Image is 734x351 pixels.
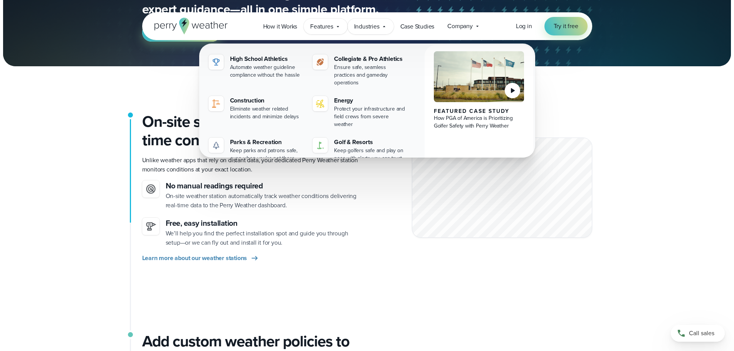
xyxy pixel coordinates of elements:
[310,22,333,31] span: Features
[434,114,524,130] div: How PGA of America is Prioritizing Golfer Safety with Perry Weather
[334,64,408,87] div: Ensure safe, seamless practices and gameday operations
[516,22,532,31] a: Log in
[166,218,361,229] h3: Free, easy installation
[447,22,473,31] span: Company
[142,156,361,174] p: Unlike weather apps that rely on distant data, your dedicated Perry Weather station monitors cond...
[394,18,441,34] a: Case Studies
[142,254,247,263] span: Learn more about our weather stations
[257,18,304,34] a: How it Works
[166,229,361,247] p: We’ll help you find the perfect installation spot and guide you through setup—or we can fly out a...
[142,113,361,149] h2: On-site stations capture real-time conditions
[205,51,307,82] a: High School Athletics Automate weather guideline compliance without the hassle
[166,180,361,191] h3: No manual readings required
[544,17,588,35] a: Try it free
[263,22,297,31] span: How it Works
[212,57,221,67] img: highschool-icon.svg
[334,105,408,128] div: Protect your infrastructure and field crews from severe weather
[671,325,725,342] a: Call sales
[425,45,534,171] a: PGA of America, Frisco Campus Featured Case Study How PGA of America is Prioritizing Golfer Safet...
[689,329,714,338] span: Call sales
[230,54,304,64] div: High School Athletics
[400,22,435,31] span: Case Studies
[554,22,578,31] span: Try it free
[354,22,380,31] span: Industries
[334,138,408,147] div: Golf & Resorts
[230,147,304,162] div: Keep parks and patrons safe, even when you're not there
[516,22,532,30] span: Log in
[166,191,361,210] p: On-site weather station automatically track weather conditions delivering real-time data to the P...
[434,108,524,114] div: Featured Case Study
[230,105,304,121] div: Eliminate weather related incidents and minimize delays
[230,64,304,79] div: Automate weather guideline compliance without the hassle
[230,96,304,105] div: Construction
[230,138,304,147] div: Parks & Recreation
[316,141,325,150] img: golf-iconV2.svg
[309,134,411,165] a: Golf & Resorts Keep golfers safe and play on pace with alerts you can trust
[316,99,325,108] img: energy-icon@2x-1.svg
[212,99,221,108] img: noun-crane-7630938-1@2x.svg
[434,51,524,102] img: PGA of America, Frisco Campus
[205,134,307,165] a: Parks & Recreation Keep parks and patrons safe, even when you're not there
[309,51,411,90] a: Collegiate & Pro Athletics Ensure safe, seamless practices and gameday operations
[316,57,325,67] img: proathletics-icon@2x-1.svg
[334,147,408,162] div: Keep golfers safe and play on pace with alerts you can trust
[334,54,408,64] div: Collegiate & Pro Athletics
[142,254,260,263] a: Learn more about our weather stations
[205,93,307,124] a: Construction Eliminate weather related incidents and minimize delays
[212,141,221,150] img: parks-icon-grey.svg
[334,96,408,105] div: Energy
[309,93,411,131] a: Energy Protect your infrastructure and field crews from severe weather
